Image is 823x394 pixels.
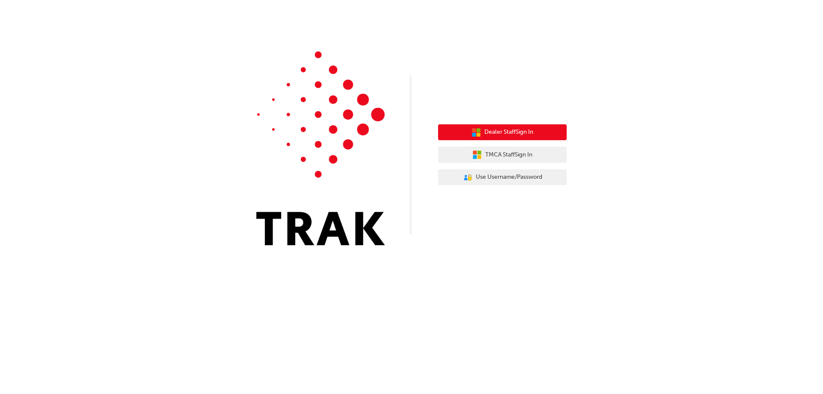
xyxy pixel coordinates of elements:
span: Use Username/Password [476,172,542,182]
button: Dealer StaffSign In [438,124,567,141]
button: TMCA StaffSign In [438,147,567,163]
span: Dealer Staff Sign In [484,127,533,137]
img: Trak [256,51,385,245]
button: Use Username/Password [438,169,567,186]
span: TMCA Staff Sign In [485,150,532,160]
